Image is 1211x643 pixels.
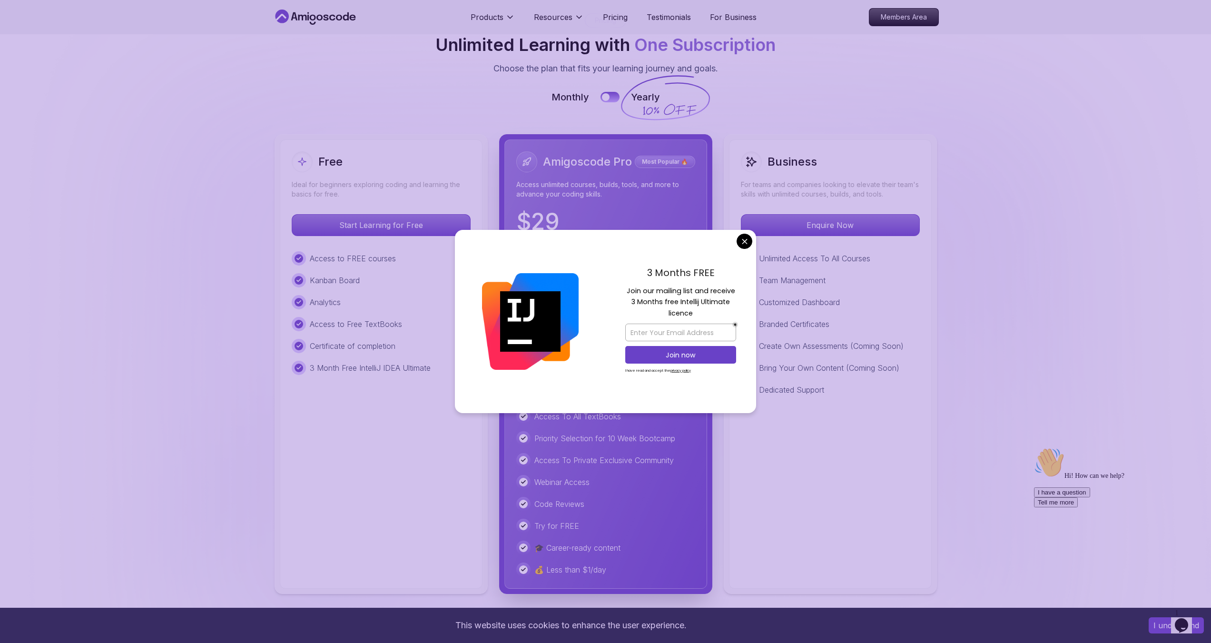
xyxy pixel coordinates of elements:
iframe: chat widget [1030,444,1201,600]
p: 3 Month Free IntelliJ IDEA Ultimate [310,362,431,374]
button: Start Learning for Free [292,214,471,236]
p: Customized Dashboard [759,297,840,308]
a: Pricing [603,11,628,23]
p: For teams and companies looking to elevate their team's skills with unlimited courses, builds, an... [741,180,920,199]
p: Branded Certificates [759,318,829,330]
p: Try for FREE [534,520,579,532]
button: Accept cookies [1149,617,1204,633]
p: 🎓 Career-ready content [534,542,620,554]
h2: Free [318,154,343,169]
p: Analytics [310,297,341,308]
p: Priority Selection for 10 Week Bootcamp [534,433,675,444]
span: Hi! How can we help? [4,29,94,36]
p: Enquire Now [741,215,919,236]
a: For Business [710,11,757,23]
p: $ 29 [516,210,560,233]
iframe: chat widget [1171,605,1201,633]
h2: Business [768,154,817,169]
p: Access to FREE courses [310,253,396,264]
p: Resources [534,11,572,23]
p: Kanban Board [310,275,360,286]
button: Products [471,11,515,30]
p: Create Own Assessments (Coming Soon) [759,340,904,352]
a: Enquire Now [741,220,920,230]
p: Access To Private Exclusive Community [534,455,674,466]
p: Code Reviews [534,498,584,510]
p: 💰 Less than $1/day [534,564,606,575]
a: Testimonials [647,11,691,23]
button: Resources [534,11,584,30]
p: Unlimited Access To All Courses [759,253,870,264]
h2: Unlimited Learning with [435,35,776,54]
p: Bring Your Own Content (Coming Soon) [759,362,899,374]
p: Choose the plan that fits your learning journey and goals. [493,62,718,75]
p: Team Management [759,275,826,286]
p: Ideal for beginners exploring coding and learning the basics for free. [292,180,471,199]
img: :wave: [4,4,34,34]
button: Enquire Now [741,214,920,236]
p: Certificate of completion [310,340,395,352]
p: Most Popular 🔥 [636,157,694,167]
button: I have a question [4,44,60,54]
div: This website uses cookies to enhance the user experience. [7,615,1134,636]
p: Monthly [551,90,589,104]
p: Start Learning for Free [292,215,470,236]
h2: Amigoscode Pro [543,154,632,169]
a: Start Learning for Free [292,220,471,230]
p: Access to Free TextBooks [310,318,402,330]
p: Members Area [869,9,938,26]
p: Access To All TextBooks [534,411,621,422]
span: One Subscription [634,34,776,55]
a: Members Area [869,8,939,26]
p: Webinar Access [534,476,590,488]
p: Dedicated Support [759,384,824,396]
p: Access unlimited courses, builds, tools, and more to advance your coding skills. [516,180,695,199]
p: Products [471,11,503,23]
div: 👋Hi! How can we help?I have a questionTell me more [4,4,175,64]
button: Tell me more [4,54,48,64]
